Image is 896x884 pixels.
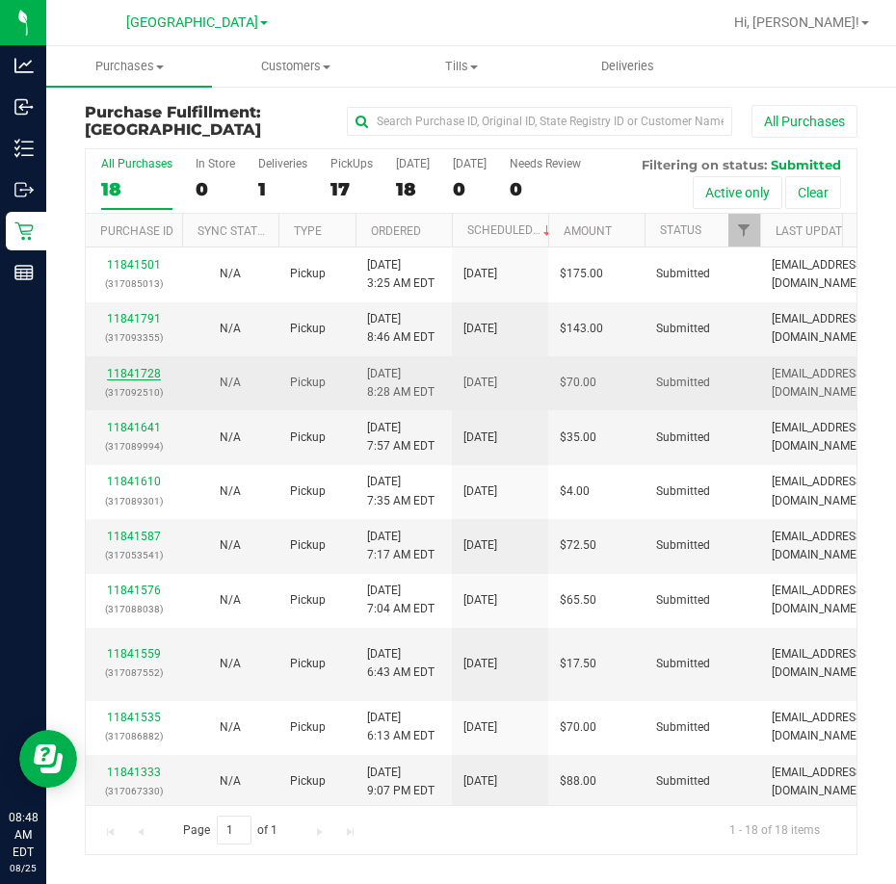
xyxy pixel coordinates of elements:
[560,265,603,283] span: $175.00
[463,718,497,737] span: [DATE]
[560,320,603,338] span: $143.00
[107,475,161,488] a: 11841610
[107,421,161,434] a: 11841641
[560,374,596,392] span: $70.00
[107,367,161,380] a: 11841728
[107,711,161,724] a: 11841535
[771,157,841,172] span: Submitted
[167,816,294,845] span: Page of 1
[107,584,161,597] a: 11841576
[453,157,487,170] div: [DATE]
[220,320,241,338] button: N/A
[463,482,497,501] span: [DATE]
[101,157,172,170] div: All Purchases
[379,46,544,87] a: Tills
[220,482,241,501] button: N/A
[220,774,241,788] span: Not Applicable
[656,655,710,673] span: Submitted
[97,274,171,293] p: (317085013)
[560,655,596,673] span: $17.50
[560,536,596,555] span: $72.50
[728,214,760,247] a: Filter
[97,663,171,682] p: (317087552)
[367,582,435,618] span: [DATE] 7:04 AM EDT
[656,265,710,283] span: Submitted
[107,530,161,543] a: 11841587
[107,647,161,661] a: 11841559
[656,772,710,791] span: Submitted
[347,107,732,136] input: Search Purchase ID, Original ID, State Registry ID or Customer Name...
[14,221,34,241] inline-svg: Retail
[396,157,430,170] div: [DATE]
[217,816,251,845] input: 1
[367,709,435,745] span: [DATE] 6:13 AM EDT
[564,224,612,238] a: Amount
[85,104,342,138] h3: Purchase Fulfillment:
[463,265,497,283] span: [DATE]
[107,258,161,272] a: 11841501
[367,256,435,293] span: [DATE] 3:25 AM EDT
[97,383,171,402] p: (317092510)
[560,718,596,737] span: $70.00
[97,782,171,800] p: (317067330)
[510,157,581,170] div: Needs Review
[660,223,701,237] a: Status
[367,310,435,347] span: [DATE] 8:46 AM EDT
[212,46,378,87] a: Customers
[9,809,38,861] p: 08:48 AM EDT
[290,772,326,791] span: Pickup
[510,178,581,200] div: 0
[196,178,235,200] div: 0
[9,861,38,875] p: 08/25
[656,591,710,610] span: Submitted
[220,376,241,389] span: Not Applicable
[396,178,430,200] div: 18
[220,655,241,673] button: N/A
[101,178,172,200] div: 18
[14,139,34,158] inline-svg: Inventory
[693,176,782,209] button: Active only
[97,546,171,564] p: (317053541)
[367,419,435,455] span: [DATE] 7:57 AM EDT
[776,224,873,238] a: Last Updated By
[367,645,435,682] span: [DATE] 6:43 AM EDT
[220,538,241,552] span: Not Applicable
[751,105,857,138] button: All Purchases
[196,157,235,170] div: In Store
[213,58,377,75] span: Customers
[290,591,326,610] span: Pickup
[642,157,767,172] span: Filtering on status:
[290,429,326,447] span: Pickup
[46,58,212,75] span: Purchases
[14,263,34,282] inline-svg: Reports
[100,224,173,238] a: Purchase ID
[656,374,710,392] span: Submitted
[85,120,261,139] span: [GEOGRAPHIC_DATA]
[463,536,497,555] span: [DATE]
[107,766,161,779] a: 11841333
[294,224,322,238] a: Type
[656,320,710,338] span: Submitted
[367,365,435,402] span: [DATE] 8:28 AM EDT
[220,265,241,283] button: N/A
[97,727,171,745] p: (317086882)
[220,429,241,447] button: N/A
[220,593,241,607] span: Not Applicable
[198,224,272,238] a: Sync Status
[560,591,596,610] span: $65.50
[560,772,596,791] span: $88.00
[656,718,710,737] span: Submitted
[560,482,590,501] span: $4.00
[734,14,859,30] span: Hi, [PERSON_NAME]!
[467,223,555,237] a: Scheduled
[367,528,435,564] span: [DATE] 7:17 AM EDT
[220,374,241,392] button: N/A
[290,536,326,555] span: Pickup
[220,267,241,280] span: Not Applicable
[560,429,596,447] span: $35.00
[371,224,421,238] a: Ordered
[330,157,373,170] div: PickUps
[290,718,326,737] span: Pickup
[656,482,710,501] span: Submitted
[463,772,497,791] span: [DATE]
